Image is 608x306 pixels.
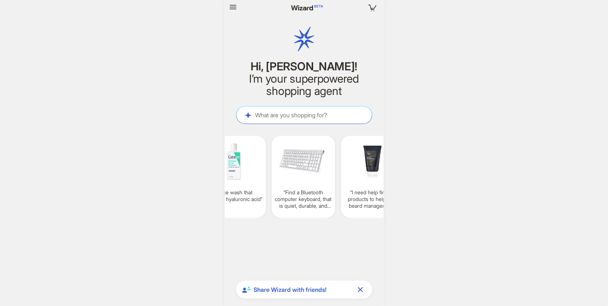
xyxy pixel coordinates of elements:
[206,140,263,183] img: Face%20wash%20that%20contains%20hyaluronic%20acid-6f0c777e.png
[272,136,335,218] div: Find a Bluetooth computer keyboard, that is quiet, durable, and has long battery life
[341,136,404,218] div: I need help finding products to help with beard management
[275,189,332,210] q: Find a Bluetooth computer keyboard, that is quiet, durable, and has long battery life
[236,73,372,97] h2: I’m your superpowered shopping agent
[203,136,266,218] div: Face wash that contains hyaluronic acid
[236,281,372,299] div: Share Wizard with friends!
[344,189,401,210] q: I need help finding products to help with beard management
[206,189,263,203] q: Face wash that contains hyaluronic acid
[275,140,332,183] img: Find%20a%20Bluetooth%20computer%20keyboard_%20that%20is%20quiet_%20durable_%20and%20has%20long%20...
[344,140,401,183] img: I%20need%20help%20finding%20products%20to%20help%20with%20beard%20management-3f522821.png
[236,60,372,73] h1: Hi, [PERSON_NAME]!
[254,286,351,294] span: Share Wizard with friends!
